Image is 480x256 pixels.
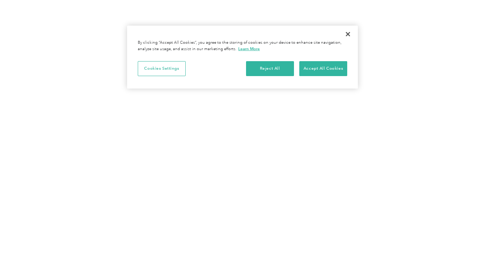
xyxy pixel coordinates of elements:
button: Close [340,26,356,42]
button: Accept All Cookies [299,61,347,76]
a: More information about your privacy, opens in a new tab [238,46,260,51]
button: Cookies Settings [138,61,186,76]
button: Reject All [246,61,294,76]
div: By clicking “Accept All Cookies”, you agree to the storing of cookies on your device to enhance s... [138,40,347,52]
div: Cookie banner [127,26,358,89]
div: Privacy [127,26,358,89]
